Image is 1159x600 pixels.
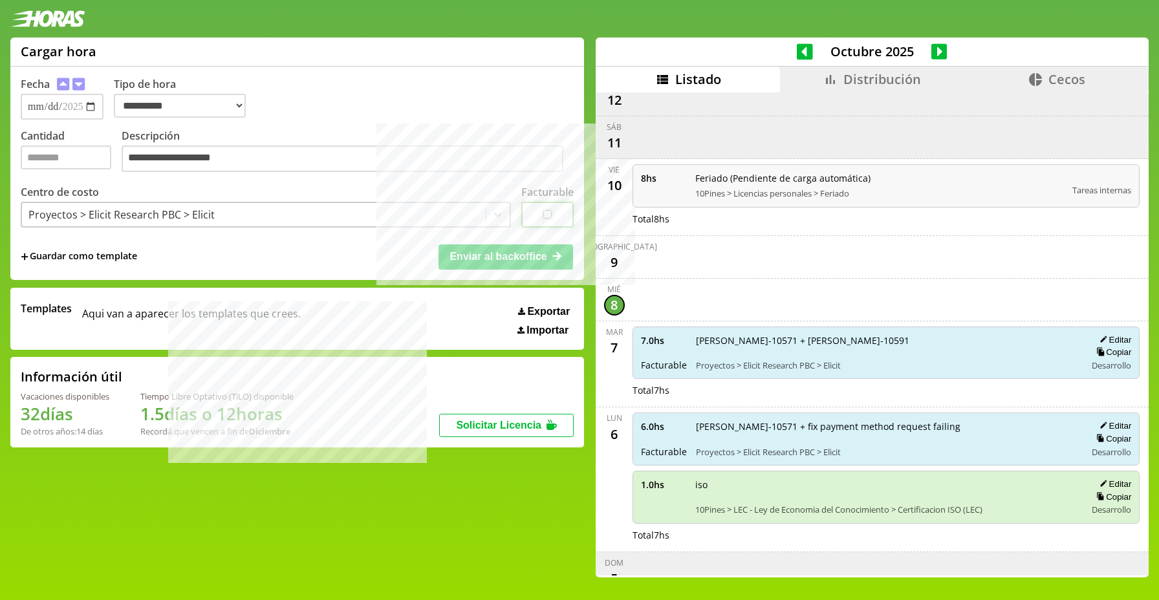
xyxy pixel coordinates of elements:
[21,368,122,385] h2: Información útil
[604,133,625,153] div: 11
[641,445,687,458] span: Facturable
[695,172,1064,184] span: Feriado (Pendiente de carga automática)
[1096,478,1131,489] button: Editar
[21,391,109,402] div: Vacaciones disponibles
[1092,433,1131,444] button: Copiar
[122,145,563,173] textarea: Descripción
[1092,446,1131,458] span: Desarrollo
[450,251,547,262] span: Enviar al backoffice
[696,359,1078,371] span: Proyectos > Elicit Research PBC > Elicit
[695,478,1078,491] span: iso
[1092,359,1131,371] span: Desarrollo
[633,213,1140,225] div: Total 8 hs
[572,241,657,252] div: [DEMOGRAPHIC_DATA]
[609,164,620,175] div: vie
[606,327,623,337] div: mar
[82,301,301,336] span: Aqui van a aparecer los templates que crees.
[140,391,294,402] div: Tiempo Libre Optativo (TiLO) disponible
[140,425,294,437] div: Recordá que vencen a fin de
[633,529,1140,541] div: Total 7 hs
[21,43,96,60] h1: Cargar hora
[604,568,625,589] div: 5
[122,129,574,176] label: Descripción
[607,412,622,423] div: lun
[604,423,625,444] div: 6
[641,478,686,491] span: 1.0 hs
[526,325,569,336] span: Importar
[1096,420,1131,431] button: Editar
[21,250,28,264] span: +
[10,10,85,27] img: logotipo
[633,384,1140,396] div: Total 7 hs
[604,337,625,358] div: 7
[21,301,72,316] span: Templates
[675,70,721,88] span: Listado
[596,92,1149,576] div: scrollable content
[1092,504,1131,515] span: Desarrollo
[1072,184,1131,196] span: Tareas internas
[28,208,215,222] div: Proyectos > Elicit Research PBC > Elicit
[641,172,686,184] span: 8 hs
[1092,491,1131,502] button: Copiar
[605,557,623,568] div: dom
[641,359,687,371] span: Facturable
[21,129,122,176] label: Cantidad
[843,70,921,88] span: Distribución
[813,43,931,60] span: Octubre 2025
[114,77,256,120] label: Tipo de hora
[696,334,1078,347] span: [PERSON_NAME]-10571 + [PERSON_NAME]-10591
[439,414,574,437] button: Solicitar Licencia
[21,185,99,199] label: Centro de costo
[439,244,573,269] button: Enviar al backoffice
[604,295,625,316] div: 8
[695,187,1064,199] span: 10Pines > Licencias personales > Feriado
[607,122,622,133] div: sáb
[21,77,50,91] label: Fecha
[456,420,541,431] span: Solicitar Licencia
[521,185,574,199] label: Facturable
[1048,70,1085,88] span: Cecos
[695,504,1078,515] span: 10Pines > LEC - Ley de Economia del Conocimiento > Certificacion ISO (LEC)
[527,306,570,317] span: Exportar
[114,94,246,118] select: Tipo de hora
[604,90,625,111] div: 12
[21,145,111,169] input: Cantidad
[604,252,625,273] div: 9
[604,175,625,196] div: 10
[140,402,294,425] h1: 1.5 días o 12 horas
[696,420,1078,433] span: [PERSON_NAME]-10571 + fix payment method request failing
[696,446,1078,458] span: Proyectos > Elicit Research PBC > Elicit
[514,305,574,318] button: Exportar
[249,425,290,437] b: Diciembre
[1096,334,1131,345] button: Editar
[1092,347,1131,358] button: Copiar
[641,420,687,433] span: 6.0 hs
[21,402,109,425] h1: 32 días
[607,284,621,295] div: mié
[21,425,109,437] div: De otros años: 14 días
[21,250,137,264] span: +Guardar como template
[641,334,687,347] span: 7.0 hs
